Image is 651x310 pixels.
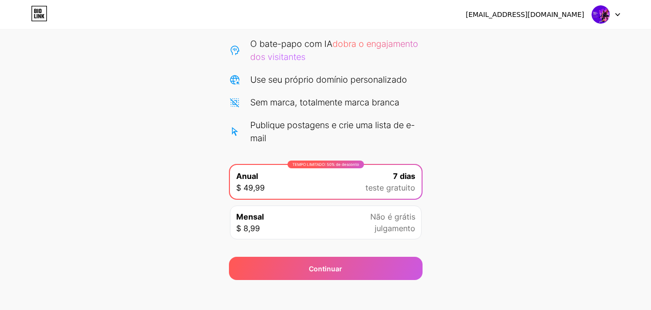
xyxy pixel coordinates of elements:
font: 7 dias [393,171,415,181]
font: Continuar [309,265,342,273]
font: Sem marca, totalmente marca branca [250,97,399,107]
font: $ 8,99 [236,223,260,233]
font: Não é grátis [370,212,415,221]
font: dobra o engajamento dos visitantes [250,39,418,62]
font: $ 49,99 [236,183,265,192]
font: julgamento [375,223,415,233]
font: teste gratuito [365,183,415,192]
font: Anual [236,171,258,181]
font: [EMAIL_ADDRESS][DOMAIN_NAME] [466,11,584,18]
font: O bate-papo com IA [250,39,333,49]
img: João Eudes [591,5,610,24]
font: TEMPO LIMITADO: 50% de desconto [292,162,359,167]
font: Mensal [236,212,264,221]
font: Use seu próprio domínio personalizado [250,74,407,85]
font: Publique postagens e crie uma lista de e-mail [250,120,415,143]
